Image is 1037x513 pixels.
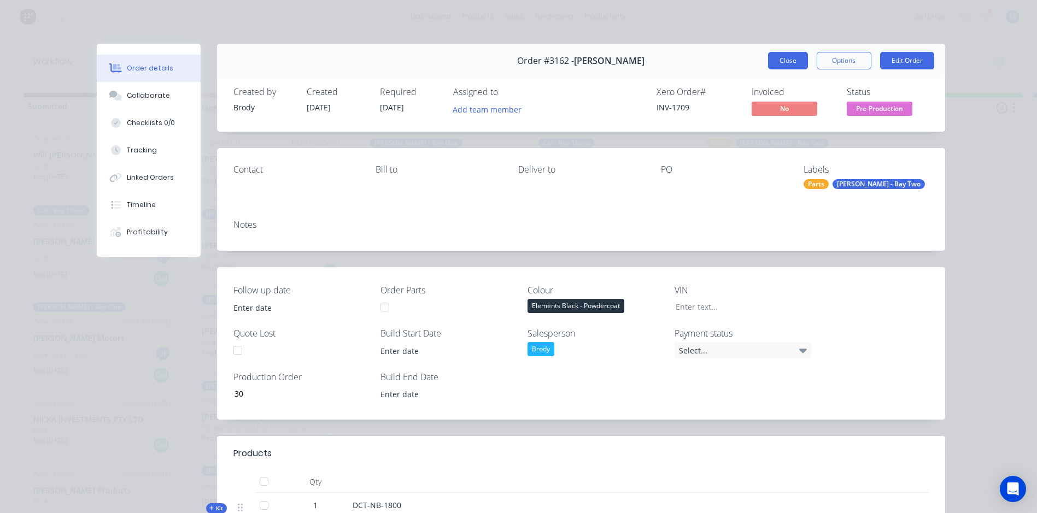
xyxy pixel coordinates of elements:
div: [PERSON_NAME] - Bay Two [833,179,925,189]
div: Required [380,87,440,97]
div: Status [847,87,929,97]
label: Salesperson [528,327,664,340]
button: Checklists 0/0 [97,109,201,137]
button: Options [817,52,871,69]
span: Pre-Production [847,102,912,115]
div: Tracking [127,145,157,155]
button: Timeline [97,191,201,219]
div: Xero Order # [657,87,739,97]
span: DCT-NB-1800 [353,500,401,510]
div: Brody [528,342,554,356]
label: Quote Lost [233,327,370,340]
span: [PERSON_NAME] [574,56,645,66]
label: Order Parts [380,284,517,297]
button: Profitability [97,219,201,246]
div: Brody [233,102,294,113]
button: Tracking [97,137,201,164]
input: Enter date [373,343,509,359]
div: Order details [127,63,173,73]
label: Payment status [675,327,811,340]
label: Follow up date [233,284,370,297]
div: PO [661,164,786,175]
span: [DATE] [380,102,404,113]
button: Edit Order [880,52,934,69]
div: Assigned to [453,87,563,97]
span: 1 [313,499,318,511]
div: Notes [233,220,929,230]
div: Labels [804,164,929,175]
div: Open Intercom Messenger [1000,476,1026,502]
button: Add team member [453,102,528,116]
label: VIN [675,284,811,297]
div: Timeline [127,200,156,210]
div: Linked Orders [127,173,174,182]
div: Select... [675,342,811,358]
div: Elements Black - Powdercoat [528,299,624,313]
span: No [752,102,817,115]
div: Qty [283,471,348,493]
input: Enter date [226,299,362,316]
button: Close [768,52,808,69]
div: Collaborate [127,91,170,101]
div: Deliver to [518,164,643,175]
span: Order #3162 - [517,56,574,66]
input: Enter date [373,386,509,403]
div: INV-1709 [657,102,739,113]
div: Profitability [127,227,168,237]
button: Collaborate [97,82,201,109]
div: Created by [233,87,294,97]
button: Linked Orders [97,164,201,191]
div: Parts [804,179,829,189]
button: Add team member [447,102,527,116]
div: Invoiced [752,87,834,97]
label: Build End Date [380,370,517,384]
input: Enter number... [225,386,370,402]
label: Colour [528,284,664,297]
button: Pre-Production [847,102,912,118]
div: Contact [233,164,359,175]
div: Bill to [376,164,501,175]
label: Production Order [233,370,370,384]
div: Products [233,447,272,460]
button: Order details [97,55,201,82]
label: Build Start Date [380,327,517,340]
div: Created [307,87,367,97]
span: [DATE] [307,102,331,113]
div: Checklists 0/0 [127,118,175,128]
span: Kit [209,504,224,512]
